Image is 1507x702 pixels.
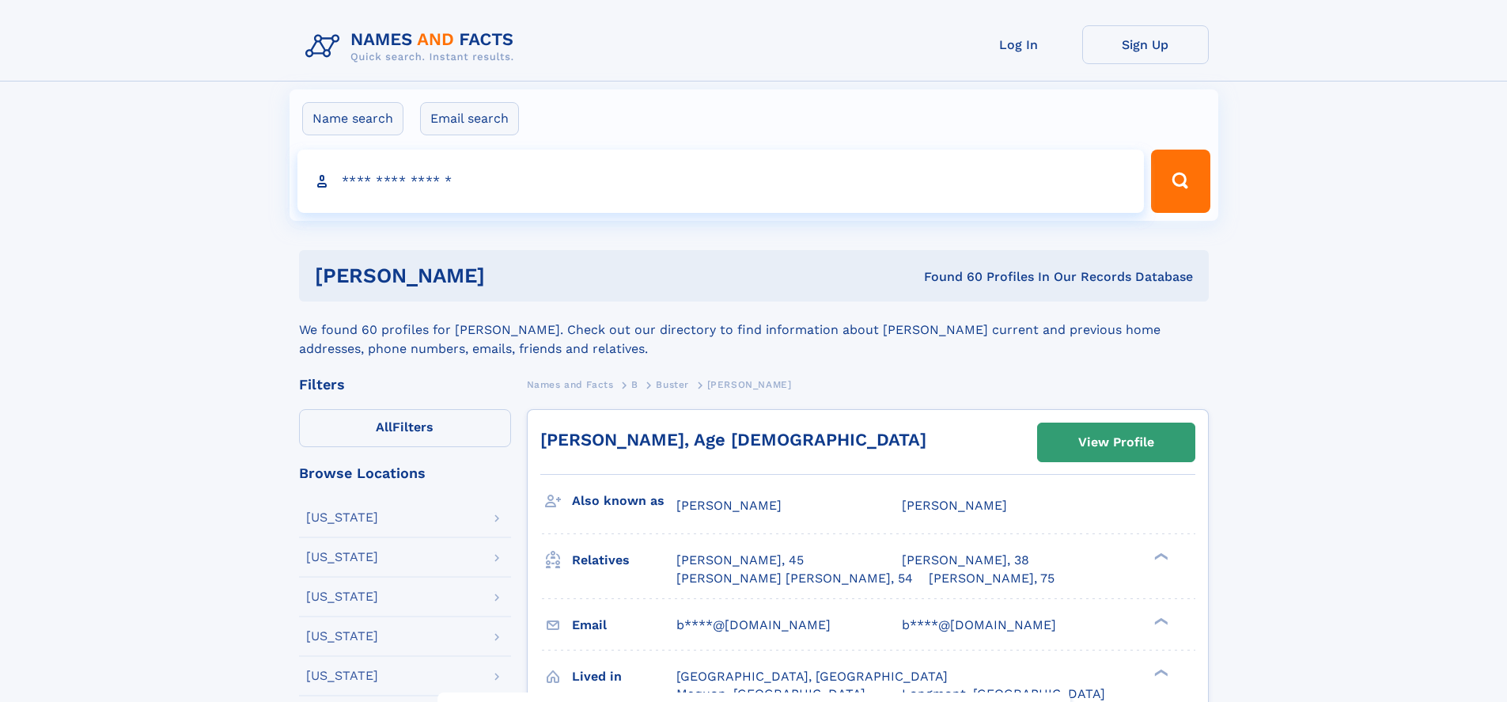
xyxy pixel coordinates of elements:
[1150,552,1169,562] div: ❯
[676,498,782,513] span: [PERSON_NAME]
[676,686,865,701] span: Maquon, [GEOGRAPHIC_DATA]
[1078,424,1154,461] div: View Profile
[676,552,804,569] a: [PERSON_NAME], 45
[1082,25,1209,64] a: Sign Up
[376,419,392,434] span: All
[631,379,638,390] span: B
[299,302,1209,359] div: We found 60 profiles for [PERSON_NAME]. Check out our directory to find information about [PERSON...
[302,102,403,135] label: Name search
[572,663,676,690] h3: Lived in
[299,25,527,68] img: Logo Names and Facts
[929,570,1055,587] a: [PERSON_NAME], 75
[902,498,1007,513] span: [PERSON_NAME]
[631,374,638,394] a: B
[572,488,676,514] h3: Also known as
[299,466,511,480] div: Browse Locations
[306,670,378,682] div: [US_STATE]
[299,378,511,392] div: Filters
[306,590,378,603] div: [US_STATE]
[297,150,1145,213] input: search input
[540,430,926,450] a: [PERSON_NAME], Age [DEMOGRAPHIC_DATA]
[420,102,519,135] label: Email search
[704,268,1193,286] div: Found 60 Profiles In Our Records Database
[1150,667,1169,677] div: ❯
[306,630,378,643] div: [US_STATE]
[676,669,948,684] span: [GEOGRAPHIC_DATA], [GEOGRAPHIC_DATA]
[956,25,1082,64] a: Log In
[315,266,705,286] h1: [PERSON_NAME]
[676,570,913,587] a: [PERSON_NAME] [PERSON_NAME], 54
[1038,423,1195,461] a: View Profile
[656,374,689,394] a: Buster
[902,686,1105,701] span: Longmont, [GEOGRAPHIC_DATA]
[306,551,378,563] div: [US_STATE]
[707,379,792,390] span: [PERSON_NAME]
[527,374,614,394] a: Names and Facts
[299,409,511,447] label: Filters
[1151,150,1210,213] button: Search Button
[572,612,676,639] h3: Email
[572,547,676,574] h3: Relatives
[1150,616,1169,626] div: ❯
[902,552,1029,569] a: [PERSON_NAME], 38
[656,379,689,390] span: Buster
[306,511,378,524] div: [US_STATE]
